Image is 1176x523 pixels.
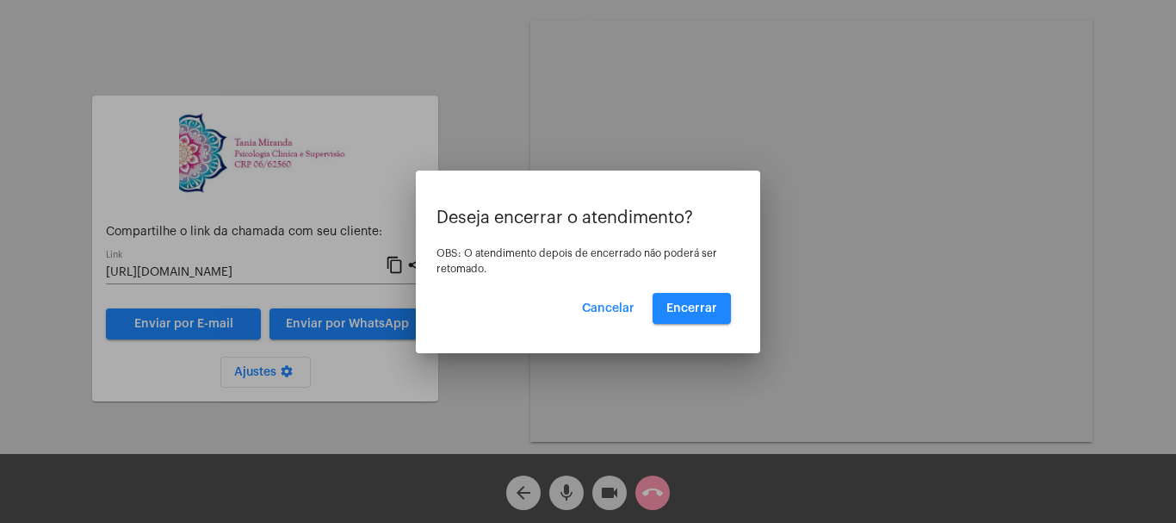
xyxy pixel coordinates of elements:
[666,302,717,314] span: Encerrar
[436,248,717,274] span: OBS: O atendimento depois de encerrado não poderá ser retomado.
[582,302,634,314] span: Cancelar
[653,293,731,324] button: Encerrar
[436,209,740,227] p: Deseja encerrar o atendimento?
[568,293,648,324] button: Cancelar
